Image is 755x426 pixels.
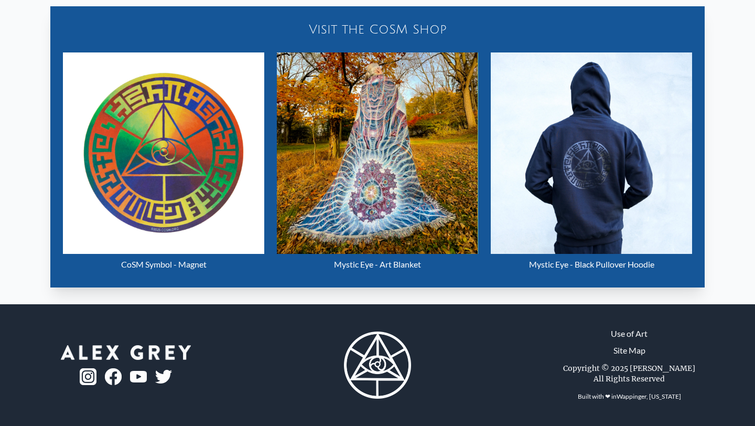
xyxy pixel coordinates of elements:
div: Copyright © 2025 [PERSON_NAME] [563,363,695,374]
a: Wappinger, [US_STATE] [617,392,681,400]
a: Site Map [613,344,645,357]
img: Mystic Eye - Art Blanket [277,52,478,254]
img: fb-logo.png [105,368,122,385]
img: youtube-logo.png [130,371,147,383]
a: Use of Art [611,327,648,340]
a: Mystic Eye - Art Blanket [277,52,478,275]
img: twitter-logo.png [155,370,172,384]
a: CoSM Symbol - Magnet [63,52,264,275]
img: ig-logo.png [80,368,96,385]
div: Mystic Eye - Black Pullover Hoodie [491,254,692,275]
div: CoSM Symbol - Magnet [63,254,264,275]
div: Mystic Eye - Art Blanket [277,254,478,275]
a: Mystic Eye - Black Pullover Hoodie [491,52,692,275]
a: Visit the CoSM Shop [57,13,698,46]
div: All Rights Reserved [594,374,665,384]
div: Built with ❤ in [574,388,685,405]
img: Mystic Eye - Black Pullover Hoodie [491,52,692,254]
img: CoSM Symbol - Magnet [63,52,264,254]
